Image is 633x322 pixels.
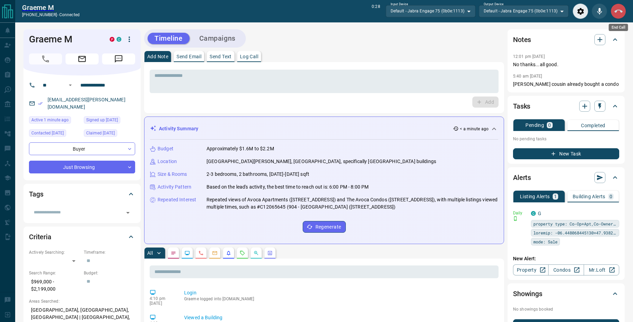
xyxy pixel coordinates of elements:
[29,34,99,45] h1: Graeme M
[240,54,258,59] p: Log Call
[150,122,498,135] div: Activity Summary< a minute ago
[533,229,617,236] span: loremip: -06.448068445130+47.938259252385,-92.172666403755+47.78058735336,-67.814531371182+45.779...
[158,145,173,152] p: Budget
[573,3,588,19] div: Audio Settings
[372,3,380,19] p: 0:28
[158,196,196,203] p: Repeated Interest
[29,229,135,245] div: Criteria
[386,5,475,17] div: Default - Jabra Engage 75 (0b0e:1113)
[573,194,605,199] p: Building Alerts
[29,116,80,126] div: Tue Sep 16 2025
[513,210,527,216] p: Daily
[533,238,557,245] span: mode: Sale
[212,250,218,256] svg: Emails
[22,3,80,12] a: Graeme M
[513,134,619,144] p: No pending tasks
[548,264,584,275] a: Condos
[66,81,74,89] button: Open
[158,183,191,191] p: Activity Pattern
[513,101,530,112] h2: Tasks
[192,33,242,44] button: Campaigns
[391,2,408,7] label: Input Device
[611,3,626,19] div: End Call
[147,54,168,59] p: Add Note
[31,117,69,123] span: Active 1 minute ago
[513,285,619,302] div: Showings
[240,250,245,256] svg: Requests
[513,34,531,45] h2: Notes
[513,264,549,275] a: Property
[123,208,133,218] button: Open
[513,255,619,262] p: New Alert:
[520,194,550,199] p: Listing Alerts
[513,172,531,183] h2: Alerts
[554,194,557,199] p: 1
[84,129,135,139] div: Sun Jun 16 2019
[548,123,551,128] p: 0
[210,54,232,59] p: Send Text
[484,2,503,7] label: Output Device
[513,148,619,159] button: New Task
[513,31,619,48] div: Notes
[533,220,617,227] span: property type: Co-Op+Apt,Co-Ownership+Apt
[207,183,369,191] p: Based on the lead's activity, the best time to reach out is: 6:00 PM - 8:00 PM
[29,231,51,242] h2: Criteria
[29,142,135,155] div: Buyer
[29,161,135,173] div: Just Browsing
[102,53,135,64] span: Message
[86,117,118,123] span: Signed up [DATE]
[531,211,536,216] div: condos.ca
[513,54,545,59] p: 12:01 pm [DATE]
[59,12,80,17] span: connected
[177,54,201,59] p: Send Email
[513,169,619,186] div: Alerts
[150,301,174,306] p: [DATE]
[48,97,125,110] a: [EMAIL_ADDRESS][PERSON_NAME][DOMAIN_NAME]
[207,171,309,178] p: 2-3 bedrooms, 2 bathrooms, [DATE]-[DATE] sqft
[29,276,80,295] p: $969,000 - $2,199,000
[207,196,498,211] p: Repeated views of Avoca Apartments ([STREET_ADDRESS]) and The Avoca Condos ([STREET_ADDRESS]), wi...
[147,251,153,255] p: All
[148,33,190,44] button: Timeline
[184,296,496,301] p: Graeme logged into [DOMAIN_NAME]
[207,158,436,165] p: [GEOGRAPHIC_DATA][PERSON_NAME], [GEOGRAPHIC_DATA], specifically [GEOGRAPHIC_DATA] buildings
[513,74,542,79] p: 5:40 am [DATE]
[84,116,135,126] div: Sun Jun 16 2019
[513,98,619,114] div: Tasks
[29,186,135,202] div: Tags
[184,314,496,321] p: Viewed a Building
[538,211,541,216] a: G
[592,3,607,19] div: Mute
[513,61,619,68] p: No thanks...all good.
[66,53,99,64] span: Email
[150,296,174,301] p: 4:10 pm
[513,288,542,299] h2: Showings
[38,101,43,106] svg: Email Verified
[581,123,605,128] p: Completed
[207,145,274,152] p: Approximately $1.6M to $2.2M
[29,129,80,139] div: Wed Mar 29 2023
[158,158,177,165] p: Location
[226,250,231,256] svg: Listing Alerts
[184,289,496,296] p: Login
[609,24,628,31] div: End Call
[29,270,80,276] p: Search Range:
[184,250,190,256] svg: Lead Browsing Activity
[29,298,135,304] p: Areas Searched:
[253,250,259,256] svg: Opportunities
[29,189,43,200] h2: Tags
[584,264,619,275] a: Mr.Loft
[267,250,273,256] svg: Agent Actions
[84,249,135,255] p: Timeframe:
[513,81,619,88] p: [PERSON_NAME] cousin already bought a condo
[86,130,115,137] span: Claimed [DATE]
[84,270,135,276] p: Budget:
[525,123,544,128] p: Pending
[513,306,619,312] p: No showings booked
[479,5,569,17] div: Default - Jabra Engage 75 (0b0e:1113)
[31,130,64,137] span: Contacted [DATE]
[22,12,80,18] p: [PHONE_NUMBER] -
[29,53,62,64] span: Call
[513,216,518,221] svg: Push Notification Only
